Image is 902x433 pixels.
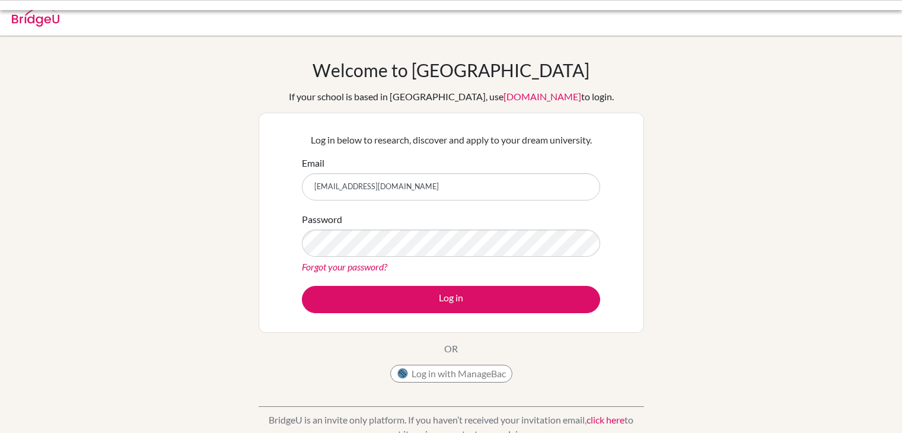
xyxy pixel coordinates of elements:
a: Forgot your password? [302,261,387,272]
p: Log in below to research, discover and apply to your dream university. [302,133,600,147]
div: If your school is based in [GEOGRAPHIC_DATA], use to login. [289,90,614,104]
label: Email [302,156,324,170]
button: Log in [302,286,600,313]
img: Bridge-U [12,8,59,27]
h1: Welcome to [GEOGRAPHIC_DATA] [313,59,589,81]
div: Invalid email or password. [107,9,617,24]
p: OR [444,342,458,356]
a: [DOMAIN_NAME] [503,91,581,102]
label: Password [302,212,342,227]
a: click here [587,414,624,425]
button: Log in with ManageBac [390,365,512,383]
